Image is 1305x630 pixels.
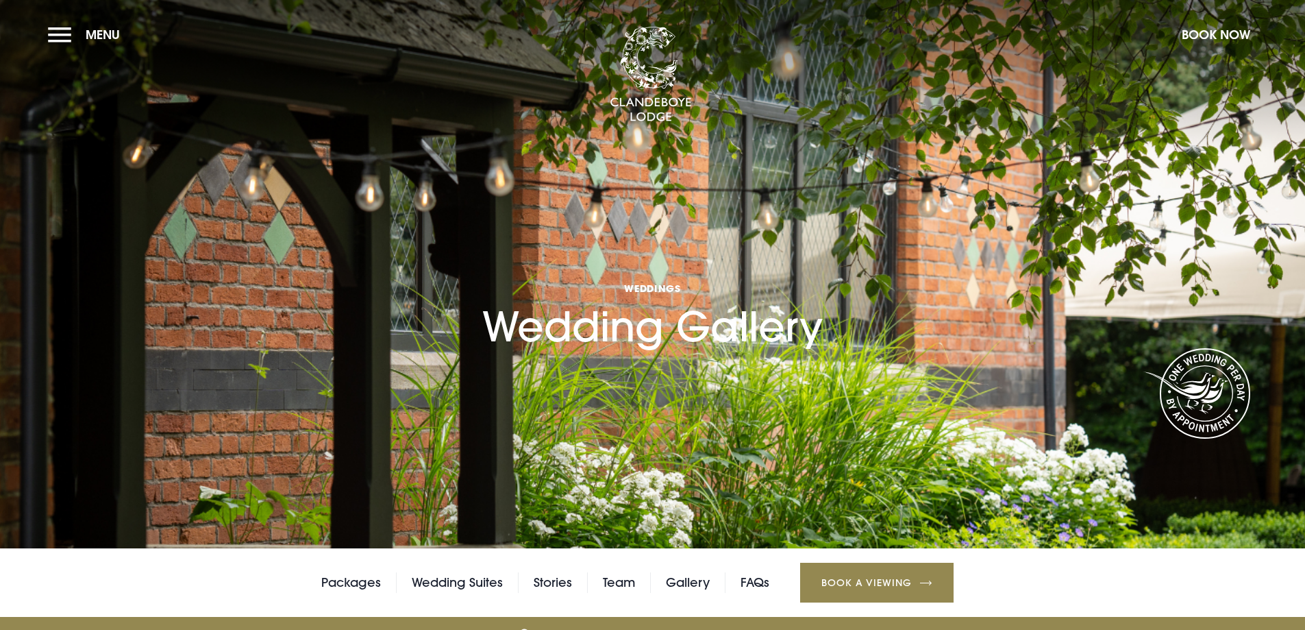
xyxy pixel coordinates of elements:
[603,572,635,593] a: Team
[800,563,954,603] a: Book a Viewing
[412,572,503,593] a: Wedding Suites
[534,572,572,593] a: Stories
[610,27,692,123] img: Clandeboye Lodge
[666,572,710,593] a: Gallery
[741,572,769,593] a: FAQs
[86,27,120,43] span: Menu
[321,572,381,593] a: Packages
[482,204,823,351] h1: Wedding Gallery
[482,282,823,295] span: Weddings
[1175,20,1257,49] button: Book Now
[48,20,127,49] button: Menu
